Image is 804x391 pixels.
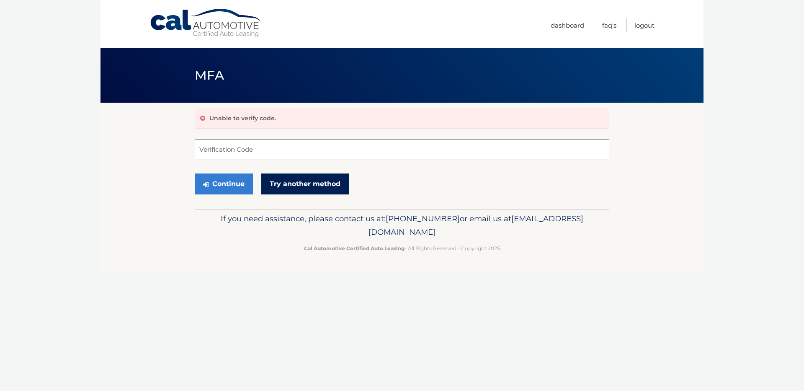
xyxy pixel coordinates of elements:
span: MFA [195,67,224,83]
p: Unable to verify code. [209,114,276,122]
strong: Cal Automotive Certified Auto Leasing [304,245,405,251]
a: Try another method [261,173,349,194]
a: Dashboard [551,18,584,32]
a: FAQ's [602,18,616,32]
button: Continue [195,173,253,194]
p: - All Rights Reserved - Copyright 2025 [200,244,604,253]
input: Verification Code [195,139,609,160]
a: Cal Automotive [149,8,263,38]
a: Logout [634,18,655,32]
p: If you need assistance, please contact us at: or email us at [200,212,604,239]
span: [EMAIL_ADDRESS][DOMAIN_NAME] [368,214,583,237]
span: [PHONE_NUMBER] [386,214,460,223]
